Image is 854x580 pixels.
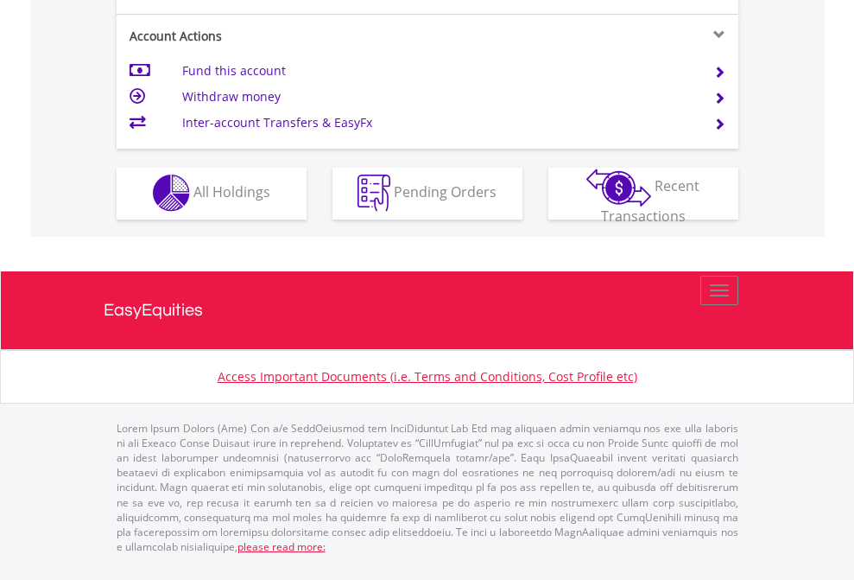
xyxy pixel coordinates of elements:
[237,539,326,554] a: please read more:
[182,110,693,136] td: Inter-account Transfers & EasyFx
[218,368,637,385] a: Access Important Documents (i.e. Terms and Conditions, Cost Profile etc)
[117,168,307,220] button: All Holdings
[601,176,700,226] span: Recent Transactions
[117,28,427,45] div: Account Actions
[104,271,751,349] a: EasyEquities
[548,168,738,220] button: Recent Transactions
[332,168,522,220] button: Pending Orders
[357,175,390,212] img: pending_instructions-wht.png
[394,182,497,201] span: Pending Orders
[182,58,693,84] td: Fund this account
[586,169,651,207] img: transactions-zar-wht.png
[153,175,190,212] img: holdings-wht.png
[193,182,270,201] span: All Holdings
[117,421,738,554] p: Lorem Ipsum Dolors (Ame) Con a/e SeddOeiusmod tem InciDiduntut Lab Etd mag aliquaen admin veniamq...
[182,84,693,110] td: Withdraw money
